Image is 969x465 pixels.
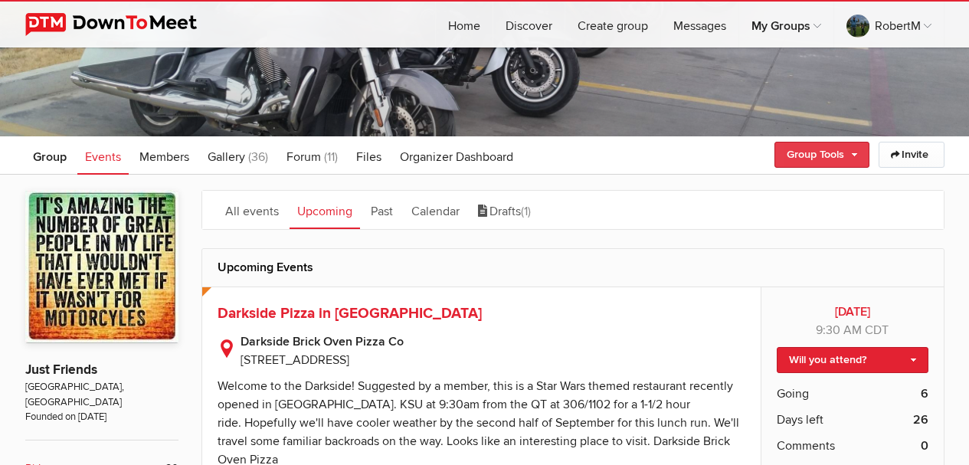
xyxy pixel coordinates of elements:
[25,190,178,343] img: Just Friends
[139,149,189,165] span: Members
[777,385,809,403] span: Going
[565,2,660,47] a: Create group
[349,136,389,175] a: Files
[470,191,539,229] a: Drafts(1)
[241,332,746,351] b: Darkside Brick Oven Pizza Co
[774,142,869,168] a: Group Tools
[921,385,928,403] b: 6
[392,136,521,175] a: Organizer Dashboard
[777,411,823,429] span: Days left
[25,136,74,175] a: Group
[25,380,178,410] span: [GEOGRAPHIC_DATA], [GEOGRAPHIC_DATA]
[290,191,360,229] a: Upcoming
[777,437,835,455] span: Comments
[279,136,345,175] a: Forum (11)
[739,2,833,47] a: My Groups
[33,149,67,165] span: Group
[777,347,928,373] a: Will you attend?
[218,191,286,229] a: All events
[521,204,531,219] span: (1)
[436,2,493,47] a: Home
[241,352,349,368] span: [STREET_ADDRESS]
[493,2,565,47] a: Discover
[324,149,338,165] span: (11)
[77,136,129,175] a: Events
[816,323,862,338] span: 9:30 AM
[879,142,944,168] a: Invite
[913,411,928,429] b: 26
[218,304,482,323] a: Darkside Pizza in [GEOGRAPHIC_DATA]
[777,303,928,321] b: [DATE]
[25,362,97,378] a: Just Friends
[248,149,268,165] span: (36)
[85,149,121,165] span: Events
[132,136,197,175] a: Members
[200,136,276,175] a: Gallery (36)
[218,249,928,286] h2: Upcoming Events
[25,13,221,36] img: DownToMeet
[400,149,513,165] span: Organizer Dashboard
[921,437,928,455] b: 0
[208,149,245,165] span: Gallery
[25,410,178,424] span: Founded on [DATE]
[356,149,381,165] span: Files
[865,323,889,338] span: America/Chicago
[363,191,401,229] a: Past
[286,149,321,165] span: Forum
[404,191,467,229] a: Calendar
[834,2,944,47] a: RobertM
[661,2,738,47] a: Messages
